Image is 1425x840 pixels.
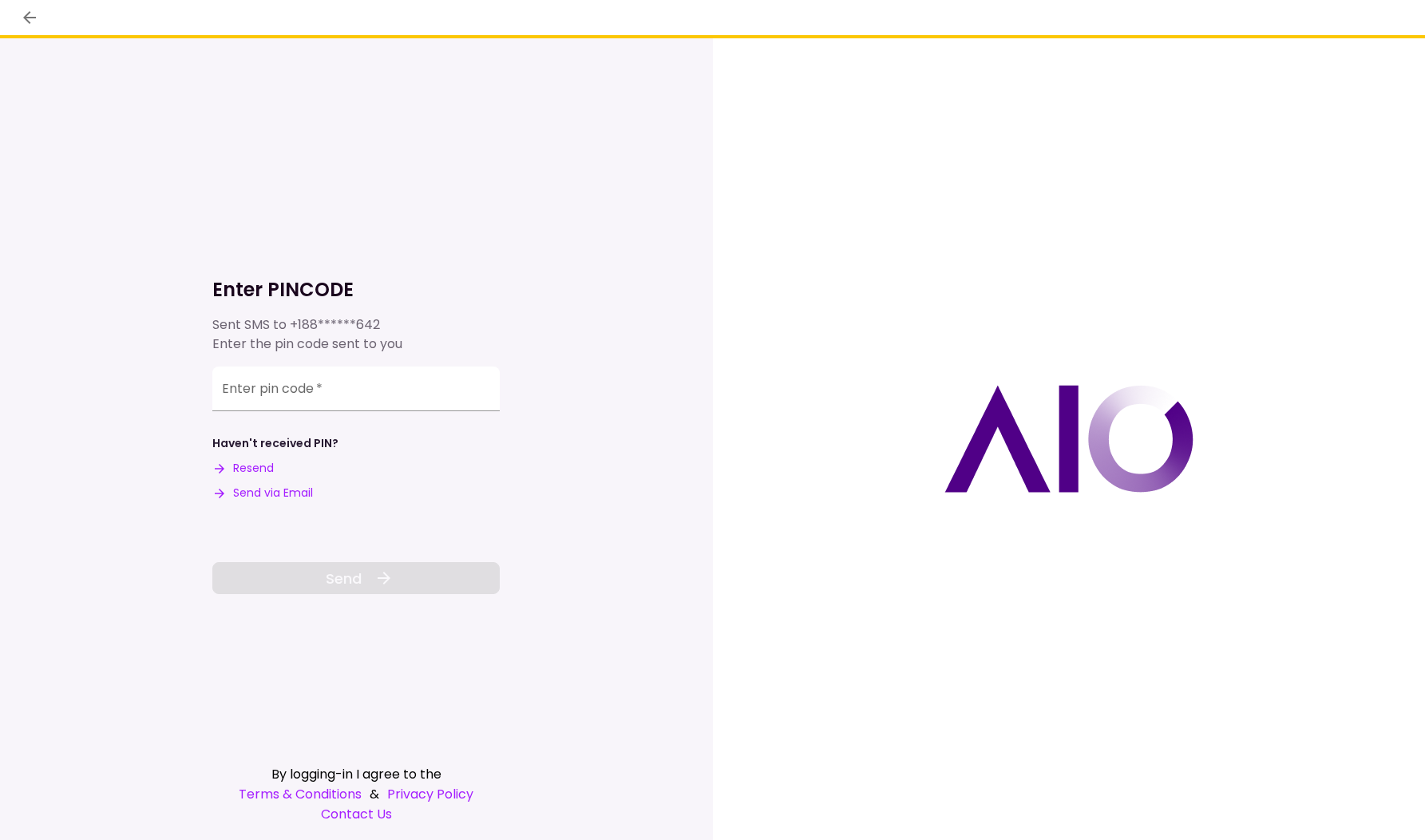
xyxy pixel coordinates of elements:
div: Haven't received PIN? [212,435,338,452]
button: back [16,4,43,31]
h1: Enter PINCODE [212,277,500,303]
button: Send via Email [212,485,313,501]
button: Resend [212,460,274,477]
div: & [212,784,500,804]
a: Contact Us [212,804,500,824]
a: Terms & Conditions [239,784,362,804]
span: Send [326,568,362,589]
a: Privacy Policy [387,784,473,804]
img: AIO logo [944,385,1193,493]
button: Send [212,562,500,594]
div: Sent SMS to Enter the pin code sent to you [212,315,500,354]
div: By logging-in I agree to the [212,764,500,784]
